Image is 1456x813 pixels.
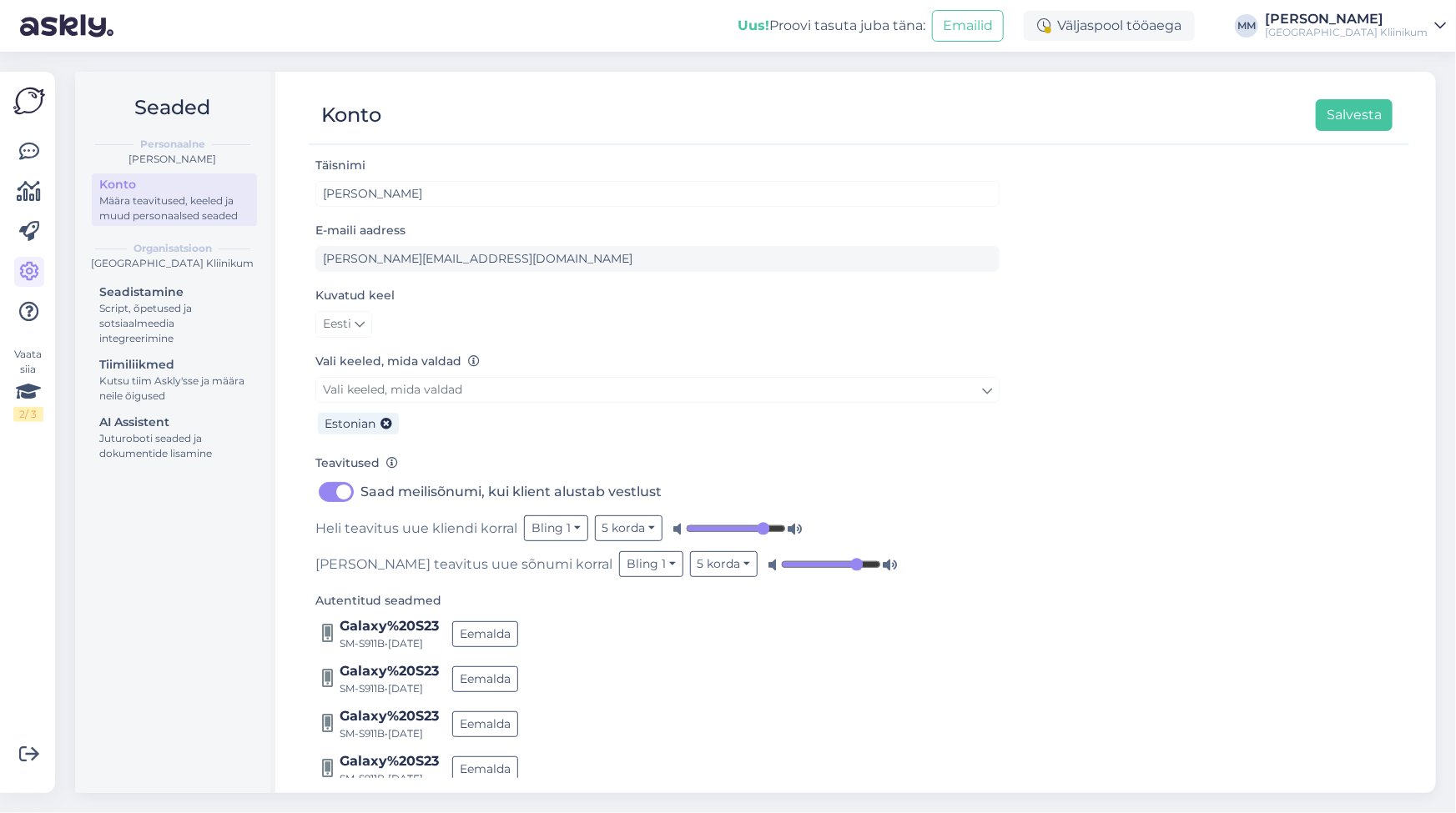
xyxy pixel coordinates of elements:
[323,315,351,334] span: Eesti
[452,711,518,737] button: Eemalda
[315,454,398,472] label: Teavitused
[452,756,518,782] button: Eemalda
[92,411,257,464] a: AI AssistentJuturoboti seaded ja dokumentide lisamine
[99,356,249,374] div: Tiimiliikmed
[524,515,588,541] button: Bling 1
[690,551,758,577] button: 5 korda
[1265,26,1428,39] div: [GEOGRAPHIC_DATA] Kliinikum
[1265,13,1446,39] a: [PERSON_NAME][GEOGRAPHIC_DATA] Kliinikum
[340,636,439,651] div: SM-S911B • [DATE]
[92,173,257,226] a: KontoMäära teavitused, keeled ja muud personaalsed seaded
[99,414,249,431] div: AI Assistent
[321,99,381,131] div: Konto
[92,281,257,349] a: SeadistamineScript, õpetused ja sotsiaalmeedia integreerimine
[315,157,365,174] label: Täisnimi
[88,92,257,123] h2: Seaded
[340,616,439,636] div: Galaxy%20S23
[315,246,1000,272] input: Sisesta e-maili aadress
[360,479,662,505] label: Saad meilisõnumi, kui klient alustab vestlust
[1316,99,1393,131] button: Salvesta
[13,407,43,422] div: 2 / 3
[315,515,1000,541] div: Heli teavitus uue kliendi korral
[99,374,249,404] div: Kutsu tiim Askly'sse ja määra neile õigused
[99,284,249,301] div: Seadistamine
[1265,13,1428,26] div: [PERSON_NAME]
[340,661,439,681] div: Galaxy%20S23
[99,301,249,346] div: Script, õpetused ja sotsiaalmeedia integreerimine
[595,515,663,541] button: 5 korda
[340,681,439,696] div: SM-S911B • [DATE]
[340,706,439,726] div: Galaxy%20S23
[1235,14,1258,38] div: MM
[315,551,1000,577] div: [PERSON_NAME] teavitus uue sõnumi korral
[452,666,518,692] button: Eemalda
[452,621,518,647] button: Eemalda
[1024,11,1195,41] div: Väljaspool tööaega
[619,551,683,577] button: Bling 1
[340,726,439,741] div: SM-S911B • [DATE]
[13,347,43,422] div: Vaata siia
[315,592,441,610] label: Autentitud seadmed
[315,353,480,370] label: Vali keeled, mida valdad
[932,10,1004,42] button: Emailid
[134,241,212,256] b: Organisatsioon
[738,16,925,36] div: Proovi tasuta juba täna:
[88,152,257,167] div: [PERSON_NAME]
[738,18,769,33] b: Uus!
[325,416,375,431] span: Estonian
[92,354,257,406] a: TiimiliikmedKutsu tiim Askly'sse ja määra neile õigused
[323,382,462,397] span: Vali keeled, mida valdad
[99,176,249,193] div: Konto
[340,751,439,771] div: Galaxy%20S23
[315,222,406,239] label: E-maili aadress
[315,181,1000,207] input: Sisesta nimi
[315,311,372,338] a: Eesti
[88,256,257,271] div: [GEOGRAPHIC_DATA] Kliinikum
[99,431,249,461] div: Juturoboti seaded ja dokumentide lisamine
[315,377,1000,403] a: Vali keeled, mida valdad
[13,85,45,117] img: Askly Logo
[99,193,249,223] div: Määra teavitused, keeled ja muud personaalsed seaded
[340,771,439,786] div: SM-S911B • [DATE]
[315,287,395,304] label: Kuvatud keel
[140,137,205,152] b: Personaalne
